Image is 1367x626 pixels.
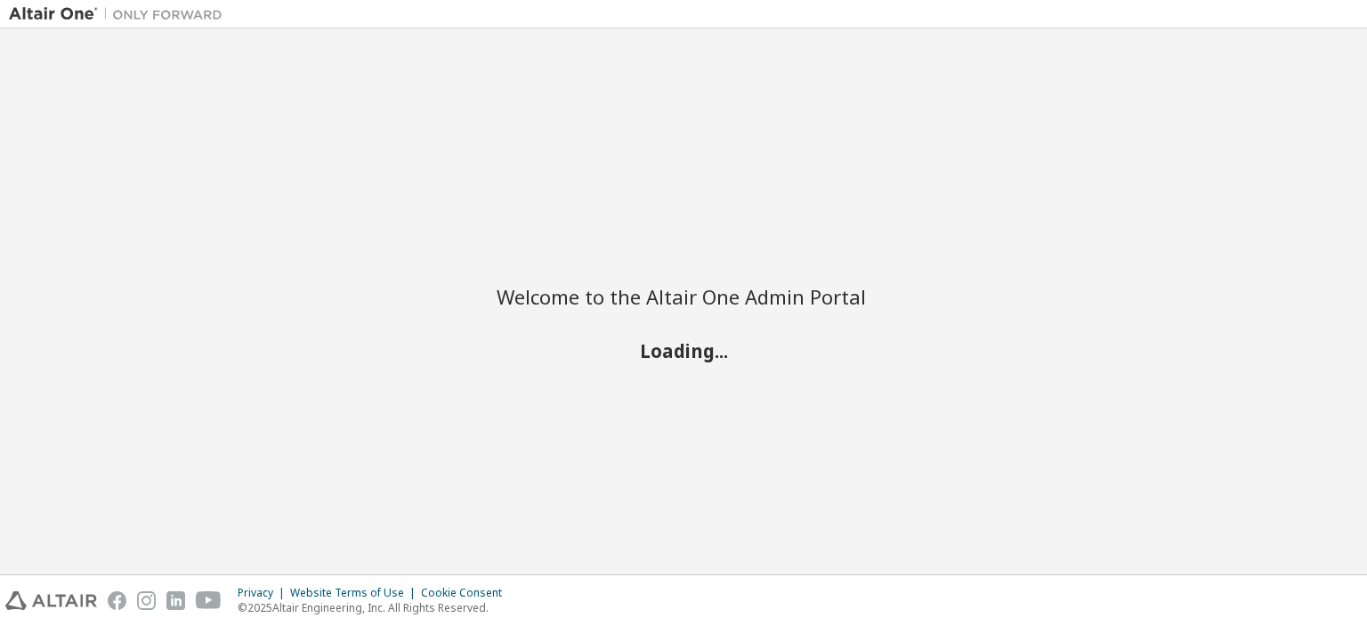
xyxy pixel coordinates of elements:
[166,591,185,610] img: linkedin.svg
[238,586,290,600] div: Privacy
[497,284,870,309] h2: Welcome to the Altair One Admin Portal
[497,338,870,362] h2: Loading...
[137,591,156,610] img: instagram.svg
[290,586,421,600] div: Website Terms of Use
[196,591,222,610] img: youtube.svg
[238,600,513,615] p: © 2025 Altair Engineering, Inc. All Rights Reserved.
[9,5,231,23] img: Altair One
[5,591,97,610] img: altair_logo.svg
[421,586,513,600] div: Cookie Consent
[108,591,126,610] img: facebook.svg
